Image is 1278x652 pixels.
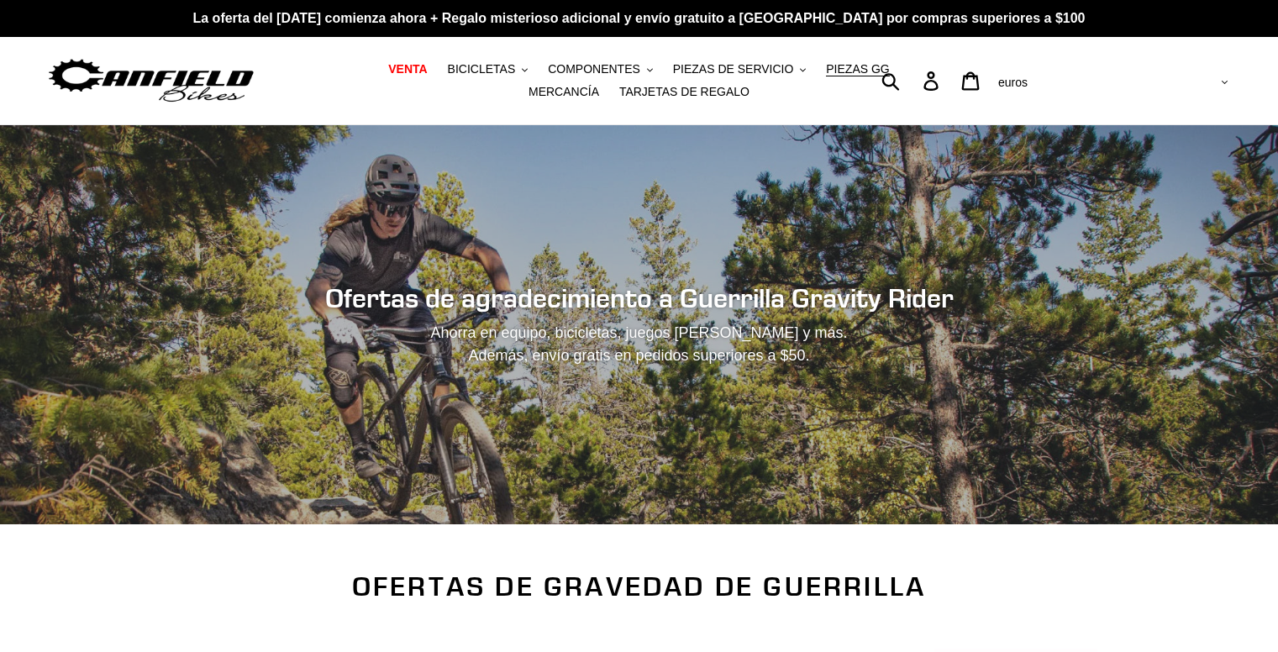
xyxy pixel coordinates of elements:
font: TARJETAS DE REGALO [619,85,749,98]
a: TARJETAS DE REGALO [611,81,758,103]
font: Ofertas de agradecimiento a Guerrilla Gravity Rider [325,281,954,314]
a: PIEZAS GG [818,58,897,81]
img: Bicicletas Canfield [46,55,256,108]
font: La oferta del [DATE] comienza ahora + Regalo misterioso adicional y envío gratuito a [GEOGRAPHIC_... [192,11,1085,25]
font: MERCANCÍA [529,85,599,98]
font: Ahorra en equipo, bicicletas, juegos [PERSON_NAME] y más. [431,324,848,341]
a: VENTA [380,58,435,81]
font: Además, envío gratis en pedidos superiores a $50. [469,347,810,364]
font: PIEZAS GG [826,62,889,76]
font: Ofertas de gravedad de guerrilla [352,570,926,602]
font: BICICLETAS [448,62,516,76]
font: VENTA [388,62,427,76]
font: COMPONENTES [548,62,640,76]
input: Buscar [891,62,934,99]
font: PIEZAS DE SERVICIO [673,62,794,76]
button: COMPONENTES [539,58,661,81]
a: MERCANCÍA [520,81,607,103]
button: BICICLETAS [439,58,537,81]
button: PIEZAS DE SERVICIO [665,58,815,81]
